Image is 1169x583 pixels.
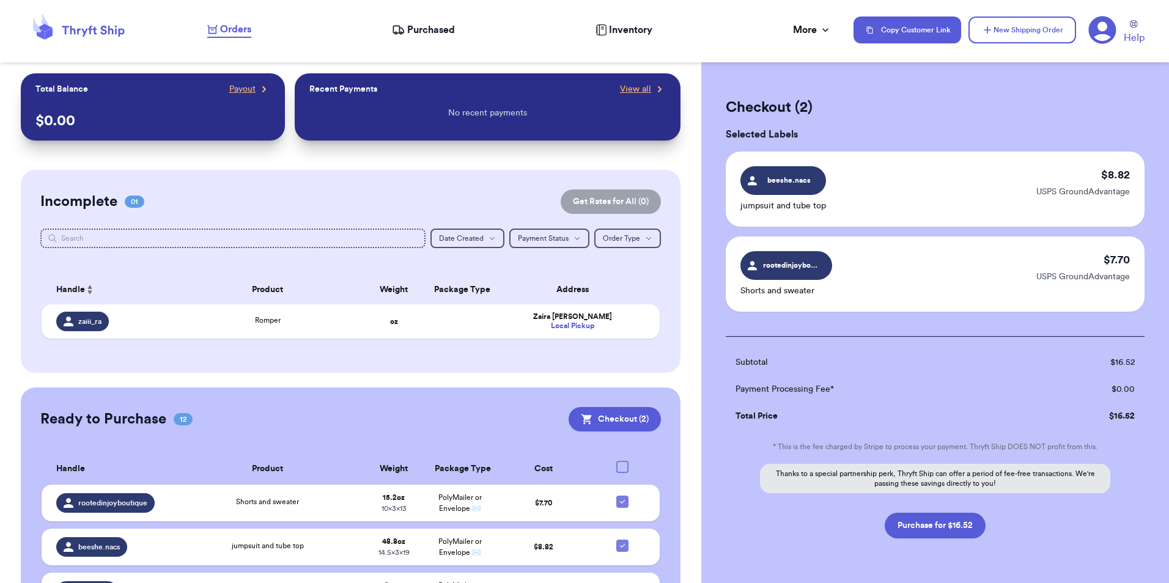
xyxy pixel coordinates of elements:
button: Copy Customer Link [854,16,961,43]
th: Package Type [427,453,494,485]
span: 10 x 3 x 13 [382,505,407,512]
td: Payment Processing Fee* [726,376,1028,403]
span: Help [1124,31,1145,45]
button: New Shipping Order [968,16,1076,43]
h2: Checkout ( 2 ) [726,98,1145,117]
td: Total Price [726,403,1028,430]
span: 01 [125,196,144,208]
a: View all [620,83,666,95]
p: Thanks to a special partnership perk, Thryft Ship can offer a period of fee-free transactions. We... [760,464,1110,493]
input: Search [40,229,425,248]
span: beeshe.nacs [78,542,120,552]
p: Total Balance [35,83,88,95]
div: Local Pickup [501,321,645,331]
h3: Selected Labels [726,127,1145,142]
span: View all [620,83,651,95]
th: Cost [493,453,593,485]
span: Handle [56,284,85,296]
span: Payout [229,83,256,95]
p: Recent Payments [309,83,377,95]
button: Order Type [594,229,661,248]
span: PolyMailer or Envelope ✉️ [438,494,482,512]
span: 12 [174,413,193,425]
button: Payment Status [509,229,589,248]
span: rootedinjoyboutique [763,260,821,271]
p: USPS GroundAdvantage [1036,271,1130,283]
span: rootedinjoyboutique [78,498,147,508]
span: Order Type [603,235,640,242]
p: No recent payments [448,107,527,119]
span: Orders [220,22,251,37]
span: 14.5 x 3 x 19 [378,549,410,556]
button: Purchase for $16.52 [885,513,986,538]
strong: 15.2 oz [383,494,405,501]
a: Inventory [596,23,652,37]
p: $ 8.82 [1101,166,1130,183]
span: beeshe.nacs [762,175,816,186]
span: PolyMailer or Envelope ✉️ [438,538,482,556]
a: Orders [207,22,251,38]
a: Payout [229,83,270,95]
button: Checkout (2) [569,407,661,431]
p: $ 0.00 [35,111,270,131]
span: Romper [255,317,281,324]
th: Weight [361,453,427,485]
span: Shorts and sweater [236,498,299,505]
button: Get Rates for All (0) [561,189,661,214]
p: USPS GroundAdvantage [1036,186,1130,198]
span: Payment Status [518,235,569,242]
span: Handle [56,463,85,475]
span: Purchased [407,23,455,37]
span: zaiii_ra [78,317,101,326]
div: Zaira [PERSON_NAME] [501,312,645,321]
p: jumpsuit and tube top [740,200,826,212]
p: * This is the fee charged by Stripe to process your payment. Thryft Ship DOES NOT profit from this. [726,442,1145,452]
th: Product [175,453,361,485]
th: Address [493,275,660,304]
p: Shorts and sweater [740,285,832,297]
td: $ 16.52 [1028,349,1145,376]
h2: Ready to Purchase [40,409,166,429]
strong: 48.8 oz [382,538,405,545]
th: Package Type [427,275,493,304]
span: $ 8.82 [534,543,553,551]
button: Sort ascending [85,282,95,297]
strong: oz [390,318,398,325]
p: $ 7.70 [1104,251,1130,268]
button: Date Created [430,229,504,248]
div: More [793,23,832,37]
td: Subtotal [726,349,1028,376]
h2: Incomplete [40,192,117,211]
th: Product [175,275,361,304]
td: $ 16.52 [1028,403,1145,430]
span: Date Created [439,235,484,242]
td: $ 0.00 [1028,376,1145,403]
span: jumpsuit and tube top [232,542,304,549]
span: $ 7.70 [535,499,552,507]
span: Inventory [609,23,652,37]
th: Weight [361,275,427,304]
a: Purchased [392,23,455,37]
a: Help [1124,20,1145,45]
